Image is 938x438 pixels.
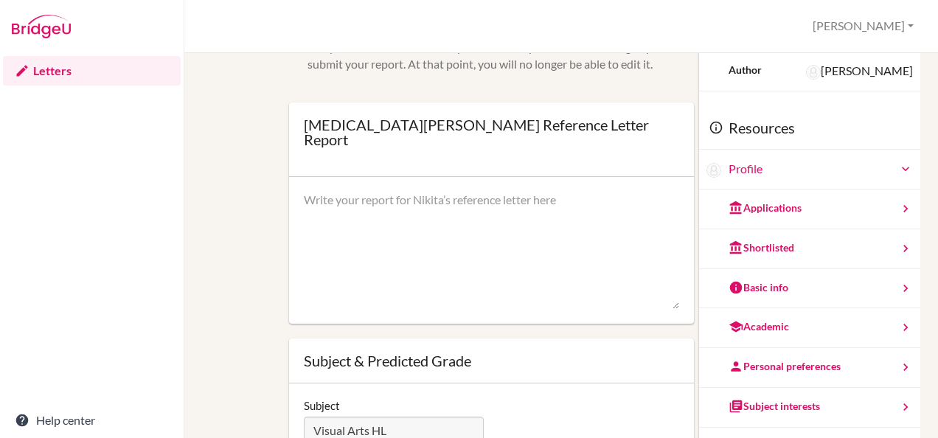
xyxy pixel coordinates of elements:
img: Nikita Mathur [706,163,721,178]
a: Basic info [699,269,920,309]
a: Personal preferences [699,348,920,388]
a: Shortlisted [699,229,920,269]
div: [PERSON_NAME] [806,63,913,80]
a: Profile [729,161,913,178]
a: Academic [699,308,920,348]
div: Resources [699,106,920,150]
div: Subject interests [729,399,820,414]
a: Letters [3,56,181,86]
div: Shortlisted [729,240,794,255]
div: Personal preferences [729,359,841,374]
div: Basic info [729,280,788,295]
label: Subject [304,398,340,413]
div: Applications [729,201,802,215]
img: Jessica Solomon [806,65,821,80]
div: Subject & Predicted Grade [304,353,679,368]
img: Bridge-U [12,15,71,38]
div: Academic [729,319,789,334]
div: Author [729,63,762,77]
a: Help center [3,406,181,435]
div: [MEDICAL_DATA][PERSON_NAME] Reference Letter Report [304,117,679,147]
a: Subject interests [699,388,920,428]
a: Applications [699,190,920,229]
button: [PERSON_NAME] [806,13,920,40]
